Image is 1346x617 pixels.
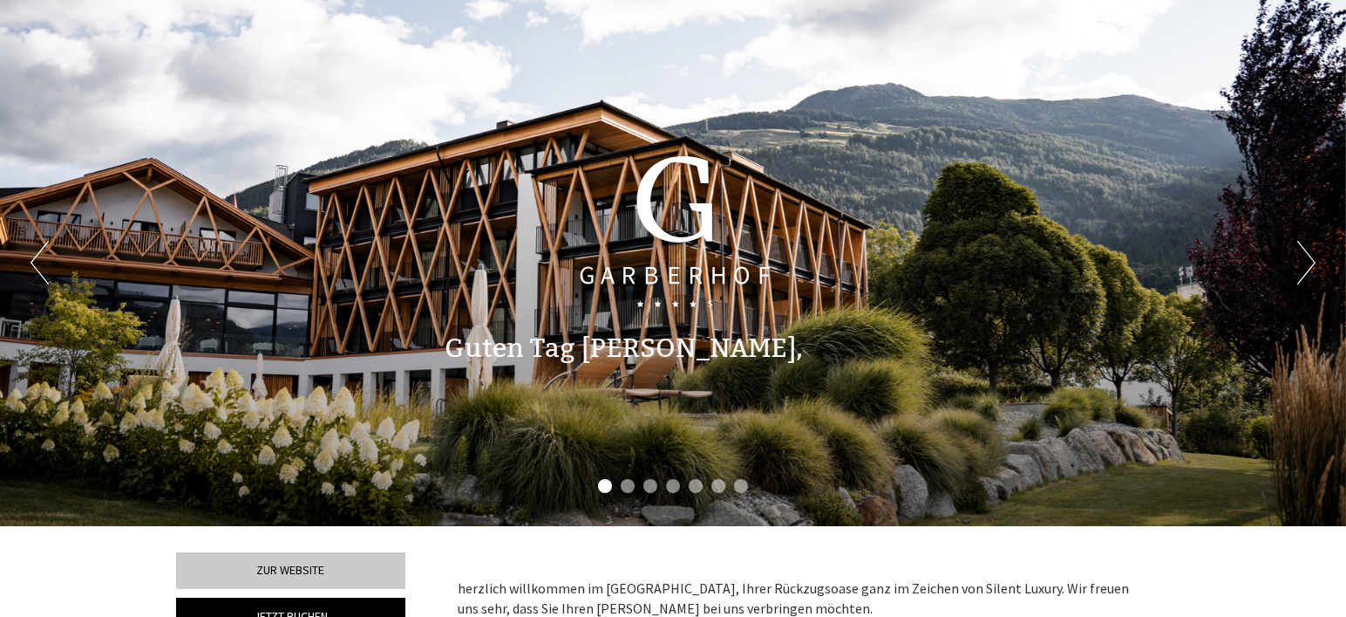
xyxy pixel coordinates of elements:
[1297,241,1315,285] button: Next
[31,241,49,285] button: Previous
[176,552,405,589] a: Zur Website
[445,334,803,363] h1: Guten Tag [PERSON_NAME],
